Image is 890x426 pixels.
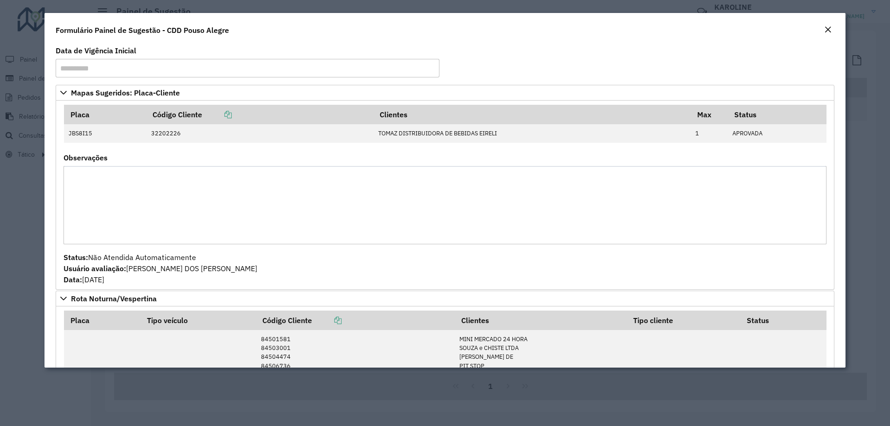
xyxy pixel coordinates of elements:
a: Mapas Sugeridos: Placa-Cliente [56,85,834,101]
div: Mapas Sugeridos: Placa-Cliente [56,101,834,290]
strong: Data: [64,275,82,284]
span: Rota Noturna/Vespertina [71,295,157,302]
a: Rota Noturna/Vespertina [56,291,834,306]
label: Data de Vigência Inicial [56,45,136,56]
label: Observações [64,152,108,163]
span: Não Atendida Automaticamente [PERSON_NAME] DOS [PERSON_NAME] [DATE] [64,253,257,284]
th: Clientes [455,311,627,330]
td: 1 [691,124,728,143]
a: Copiar [312,316,342,325]
th: Max [691,105,728,124]
td: APROVADA [728,124,826,143]
th: Status [740,311,826,330]
th: Código Cliente [256,311,455,330]
span: Mapas Sugeridos: Placa-Cliente [71,89,180,96]
strong: Usuário avaliação: [64,264,126,273]
td: 32202226 [146,124,373,143]
h4: Formulário Painel de Sugestão - CDD Pouso Alegre [56,25,229,36]
td: JBS8I15 [64,124,146,143]
th: Clientes [374,105,691,124]
strong: Status: [64,253,88,262]
th: Tipo veículo [141,311,256,330]
th: Status [728,105,826,124]
th: Tipo cliente [627,311,740,330]
th: Placa [64,105,146,124]
th: Código Cliente [146,105,373,124]
em: Fechar [824,26,832,33]
a: Copiar [202,110,232,119]
th: Placa [64,311,141,330]
td: TOMAZ DISTRIBUIDORA DE BEBIDAS EIRELI [374,124,691,143]
button: Close [821,24,834,36]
